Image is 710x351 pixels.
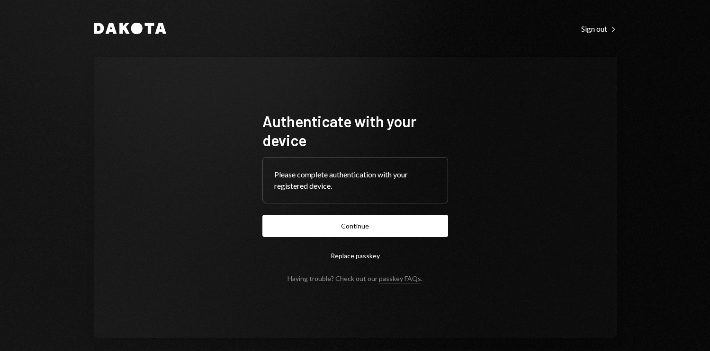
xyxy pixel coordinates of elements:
div: Having trouble? Check out our . [288,274,422,282]
button: Continue [262,215,448,237]
h1: Authenticate with your device [262,112,448,149]
a: passkey FAQs [379,274,421,283]
div: Sign out [581,24,617,34]
a: Sign out [581,23,617,34]
button: Replace passkey [262,245,448,267]
div: Please complete authentication with your registered device. [274,169,436,192]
